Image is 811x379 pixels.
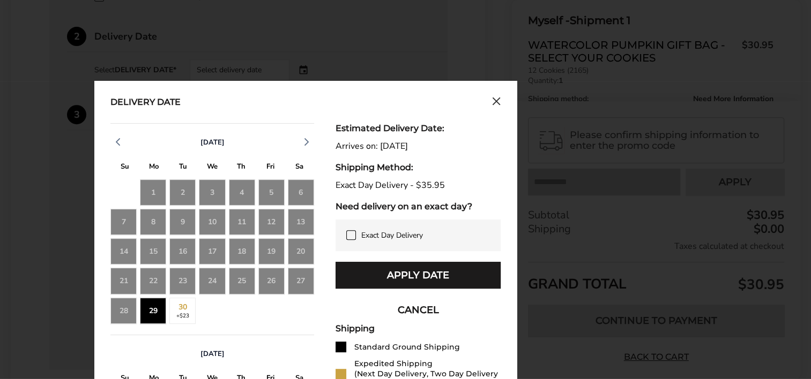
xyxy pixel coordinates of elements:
[285,160,314,176] div: S
[198,160,227,176] div: W
[336,262,501,289] button: Apply Date
[492,97,501,109] button: Close calendar
[196,138,229,147] button: [DATE]
[169,160,198,176] div: T
[139,160,168,176] div: M
[336,141,501,151] div: Arrives on: [DATE]
[336,323,501,333] div: Shipping
[336,162,501,172] div: Shipping Method:
[336,201,501,211] div: Need delivery on an exact day?
[110,97,181,109] div: Delivery Date
[336,123,501,133] div: Estimated Delivery Date:
[336,180,501,191] div: Exact Day Delivery - $35.95
[256,160,285,176] div: F
[196,349,229,359] button: [DATE]
[200,138,225,147] span: [DATE]
[110,160,139,176] div: S
[200,349,225,359] span: [DATE]
[361,230,423,240] span: Exact Day Delivery
[227,160,256,176] div: T
[354,342,460,352] div: Standard Ground Shipping
[336,297,501,323] button: CANCEL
